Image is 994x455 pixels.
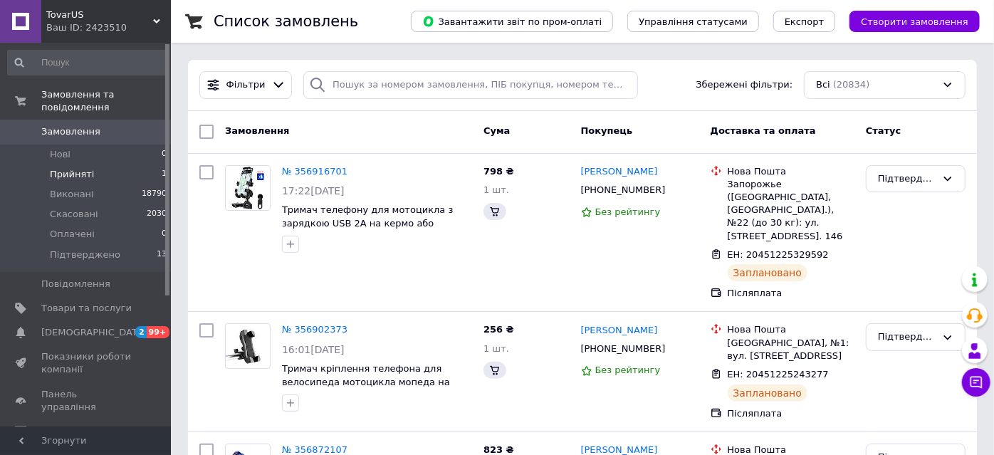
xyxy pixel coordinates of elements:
span: Товари та послуги [41,302,132,315]
span: ЕН: 20451225243277 [728,369,829,380]
span: Управління статусами [639,16,748,27]
div: Післяплата [728,287,854,300]
span: Підтверджено [50,249,120,261]
div: Заплановано [728,385,808,402]
span: [DEMOGRAPHIC_DATA] [41,326,147,339]
span: Всі [816,78,830,92]
span: Доставка та оплата [711,125,816,136]
div: [GEOGRAPHIC_DATA], №1: вул. [STREET_ADDRESS] [728,337,854,362]
button: Створити замовлення [849,11,980,32]
a: Тримач кріплення телефона для велосипеда мотоцикла мопеда на кермо [282,363,450,400]
a: Фото товару [225,165,271,211]
span: Замовлення [41,125,100,138]
h1: Список замовлень [214,13,358,30]
span: 823 ₴ [483,444,514,455]
span: Оплачені [50,228,95,241]
button: Завантажити звіт по пром-оплаті [411,11,613,32]
div: Підтверджено [878,330,936,345]
span: 0 [162,148,167,161]
span: Без рейтингу [595,365,661,375]
button: Чат з покупцем [962,368,990,397]
span: (20834) [833,79,870,90]
a: № 356916701 [282,166,347,177]
button: Управління статусами [627,11,759,32]
span: 2 [135,326,147,338]
span: 256 ₴ [483,324,514,335]
span: Cума [483,125,510,136]
a: [PERSON_NAME] [581,165,658,179]
span: Скасовані [50,208,98,221]
span: Повідомлення [41,278,110,291]
input: Пошук [7,50,168,75]
img: Фото товару [226,166,270,210]
span: Нові [50,148,70,161]
span: Замовлення [225,125,289,136]
span: Завантажити звіт по пром-оплаті [422,15,602,28]
span: TovarUS [46,9,153,21]
button: Експорт [773,11,836,32]
a: Фото товару [225,323,271,369]
span: Збережені фільтри: [696,78,792,92]
div: Запорожье ([GEOGRAPHIC_DATA], [GEOGRAPHIC_DATA].), №22 (до 30 кг): ул. [STREET_ADDRESS]. 146 [728,178,854,243]
img: Фото товару [226,328,270,365]
a: № 356872107 [282,444,347,455]
span: 13 [157,249,167,261]
span: 0 [162,228,167,241]
span: 18790 [142,188,167,201]
a: [PERSON_NAME] [581,324,658,338]
span: Статус [866,125,901,136]
span: Замовлення та повідомлення [41,88,171,114]
span: 17:22[DATE] [282,185,345,197]
span: 99+ [147,326,170,338]
span: Покупець [581,125,633,136]
span: 1 [162,168,167,181]
span: 2030 [147,208,167,221]
a: № 356902373 [282,324,347,335]
span: Виконані [50,188,94,201]
a: Створити замовлення [835,16,980,26]
span: Експорт [785,16,825,27]
span: Прийняті [50,168,94,181]
span: 16:01[DATE] [282,344,345,355]
div: [PHONE_NUMBER] [578,340,669,358]
span: 798 ₴ [483,166,514,177]
div: Ваш ID: 2423510 [46,21,171,34]
div: Заплановано [728,264,808,281]
div: Нова Пошта [728,323,854,336]
span: Створити замовлення [861,16,968,27]
input: Пошук за номером замовлення, ПІБ покупця, номером телефону, Email, номером накладної [303,71,637,99]
div: [PHONE_NUMBER] [578,181,669,199]
span: Показники роботи компанії [41,350,132,376]
div: Підтверджено [878,172,936,187]
span: 1 шт. [483,184,509,195]
span: Фільтри [226,78,266,92]
span: Відгуки [41,425,78,438]
span: Панель управління [41,388,132,414]
div: Післяплата [728,407,854,420]
a: Тримач телефону для мотоцикла з зарядкою USB 2А на кермо або дзеркало [282,204,454,241]
span: ЕН: 20451225329592 [728,249,829,260]
div: Нова Пошта [728,165,854,178]
span: Без рейтингу [595,206,661,217]
span: 1 шт. [483,343,509,354]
